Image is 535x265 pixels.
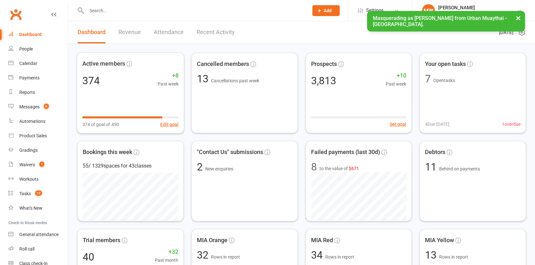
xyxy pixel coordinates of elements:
[19,90,35,95] div: Reports
[311,236,333,245] span: MIA Red
[19,32,42,37] div: Dashboard
[425,59,466,69] span: Your open tasks
[155,247,178,257] span: +32
[83,162,178,170] div: 55 / 1329 spaces for 43 classes
[425,74,431,84] div: 7
[82,75,100,86] div: 374
[82,59,125,69] span: Active members
[373,15,507,27] span: Masquerading as [PERSON_NAME] from Urban Muaythai - [GEOGRAPHIC_DATA].
[8,56,68,71] a: Calendar
[8,201,68,215] a: What's New
[197,148,263,157] span: "Contact Us" submissions
[438,11,517,16] div: Urban Muaythai - [GEOGRAPHIC_DATA]
[366,3,384,18] span: Settings
[319,165,359,172] span: to the value of
[158,71,178,80] span: +8
[19,232,59,237] div: General attendance
[19,162,35,167] div: Waivers
[439,166,480,171] span: Behind on payments
[39,161,44,167] span: 1
[502,121,521,128] span: 1 overdue
[425,121,449,128] span: 4 Due [DATE]
[8,242,68,256] a: Roll call
[8,172,68,187] a: Workouts
[155,257,178,264] span: Past month
[197,73,211,85] span: 13
[439,254,468,260] span: Rows in report
[324,8,332,13] span: Add
[19,75,40,80] div: Payments
[85,6,304,15] input: Search...
[19,206,42,211] div: What's New
[19,246,34,251] div: Roll call
[44,104,49,109] span: 6
[19,148,38,153] div: Gradings
[311,148,380,157] span: Failed payments (last 30d)
[425,236,454,245] span: MIA Yellow
[312,5,340,16] button: Add
[425,161,439,173] span: 11
[325,254,354,260] span: Rows in report
[197,236,227,245] span: MIA Orange
[386,71,406,80] span: +10
[8,85,68,100] a: Reports
[8,129,68,143] a: Product Sales
[8,27,68,42] a: Dashboard
[425,148,445,157] span: Debtors
[19,177,39,182] div: Workouts
[19,191,31,196] div: Tasks
[197,249,211,261] span: 32
[158,80,178,87] span: Past week
[311,76,336,86] div: 3,813
[197,161,205,173] span: 2
[19,133,47,138] div: Product Sales
[205,166,233,171] span: New enquiries
[211,78,259,83] span: Cancellations past week
[19,61,37,66] div: Calendar
[82,121,119,128] span: 374 of goal of 450
[19,46,33,51] div: People
[19,119,45,124] div: Automations
[35,190,42,196] span: 12
[83,252,94,262] div: 40
[8,187,68,201] a: Tasks 12
[8,143,68,158] a: Gradings
[8,6,24,23] a: Clubworx
[211,254,240,260] span: Rows in report
[311,249,325,261] span: 34
[197,59,249,69] span: Cancelled members
[311,59,337,69] span: Prospects
[8,158,68,172] a: Waivers 1
[349,166,359,171] span: $671
[311,162,317,172] div: 8
[8,100,68,114] a: Messages 6
[438,5,517,11] div: [PERSON_NAME]
[8,227,68,242] a: General attendance kiosk mode
[422,4,435,17] div: MW
[160,121,178,128] button: Edit goal
[83,148,132,157] span: Bookings this week
[8,114,68,129] a: Automations
[425,249,439,261] span: 13
[19,104,40,109] div: Messages
[386,80,406,87] span: Past week
[8,71,68,85] a: Payments
[433,78,455,83] span: Open tasks
[8,42,68,56] a: People
[390,121,406,128] button: Set goal
[512,11,524,25] button: ×
[83,236,120,245] span: Trial members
